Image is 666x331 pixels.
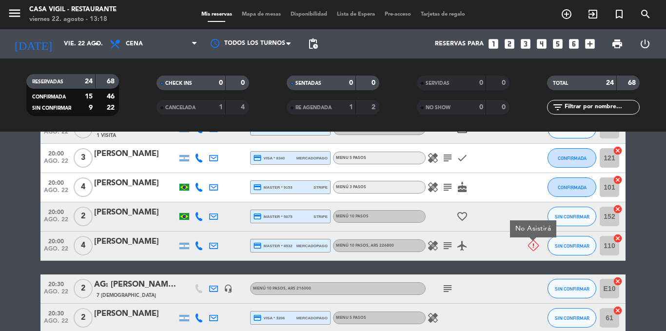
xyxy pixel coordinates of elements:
i: add_box [584,38,596,50]
span: ago. 22 [44,216,68,228]
i: airplanemode_active [456,240,468,252]
span: 2 [74,207,93,226]
span: , ARS 216000 [286,287,311,291]
i: credit_card [253,183,262,192]
i: menu [7,6,22,20]
span: Mapa de mesas [237,12,286,17]
div: LOG OUT [631,29,659,58]
span: SIN CONFIRMAR [555,286,589,292]
i: healing [427,152,439,164]
span: 20:30 [44,307,68,318]
button: menu [7,6,22,24]
span: Menú 10 pasos [253,287,311,291]
strong: 0 [219,79,223,86]
span: CONFIRMADA [558,156,587,161]
button: CONFIRMADA [548,177,596,197]
span: pending_actions [307,38,319,50]
strong: 24 [606,79,614,86]
i: cake [456,181,468,193]
span: mercadopago [296,315,328,321]
i: credit_card [253,313,262,322]
button: SIN CONFIRMAR [548,279,596,298]
strong: 0 [372,79,377,86]
span: ago. 22 [44,318,68,329]
span: 7 [DEMOGRAPHIC_DATA] [97,292,156,299]
span: mercadopago [296,155,328,161]
i: add_circle_outline [561,8,572,20]
span: master * 8532 [253,241,293,250]
span: Menu 5 pasos [336,316,366,320]
span: CONFIRMADA [32,95,66,99]
span: SIN CONFIRMAR [32,106,71,111]
div: AG: [PERSON_NAME] X2/ MI VIAJE A [GEOGRAPHIC_DATA] [94,278,177,291]
i: healing [427,312,439,324]
i: subject [442,181,453,193]
span: ago. 22 [44,129,68,140]
span: Tarjetas de regalo [416,12,470,17]
i: looks_4 [535,38,548,50]
span: 20:00 [44,176,68,188]
i: looks_two [503,38,516,50]
strong: 0 [349,79,353,86]
span: master * 9153 [253,183,293,192]
span: CANCELADA [165,105,196,110]
span: Cena [126,40,143,47]
strong: 0 [479,79,483,86]
i: subject [442,240,453,252]
div: [PERSON_NAME] [94,308,177,320]
strong: 4 [241,104,247,111]
button: CONFIRMADA [548,148,596,168]
span: 2 [74,308,93,328]
span: RESERVADAS [32,79,63,84]
span: Menú 10 pasos [336,214,369,218]
span: CHECK INS [165,81,192,86]
i: filter_list [552,101,564,113]
span: stripe [313,184,328,191]
span: visa * 8340 [253,154,285,162]
i: cancel [613,234,623,243]
span: ago. 22 [44,158,68,169]
span: 2 [74,279,93,298]
div: No Asistirá [510,220,556,237]
div: [PERSON_NAME] [94,148,177,160]
span: stripe [313,214,328,220]
span: visa * 3206 [253,313,285,322]
strong: 46 [107,93,117,100]
span: ago. 22 [44,187,68,198]
span: CONFIRMADA [558,185,587,190]
div: Casa Vigil - Restaurante [29,5,117,15]
strong: 22 [107,104,117,111]
i: cancel [613,306,623,315]
i: cancel [613,146,623,156]
div: viernes 22. agosto - 13:18 [29,15,117,24]
button: SIN CONFIRMAR [548,236,596,255]
i: cancel [613,204,623,214]
span: , ARS 226800 [369,244,394,248]
span: TOTAL [553,81,568,86]
i: favorite_border [456,211,468,222]
span: 4 [74,236,93,255]
i: arrow_drop_down [91,38,102,50]
i: credit_card [253,154,262,162]
i: cancel [613,276,623,286]
span: Mis reservas [196,12,237,17]
strong: 1 [219,104,223,111]
span: SERVIDAS [426,81,450,86]
div: [PERSON_NAME] [94,235,177,248]
i: power_settings_new [639,38,651,50]
i: looks_5 [551,38,564,50]
strong: 15 [85,93,93,100]
span: SIN CONFIRMAR [555,214,589,219]
span: ago. 22 [44,246,68,257]
strong: 0 [479,104,483,111]
div: [PERSON_NAME] [94,206,177,219]
span: 20:00 [44,147,68,158]
i: cancel [613,175,623,185]
i: looks_3 [519,38,532,50]
span: Menú 3 Pasos [336,185,366,189]
i: subject [442,283,453,294]
span: SENTADAS [295,81,321,86]
button: SIN CONFIRMAR [548,207,596,226]
strong: 0 [241,79,247,86]
span: mercadopago [296,243,328,249]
